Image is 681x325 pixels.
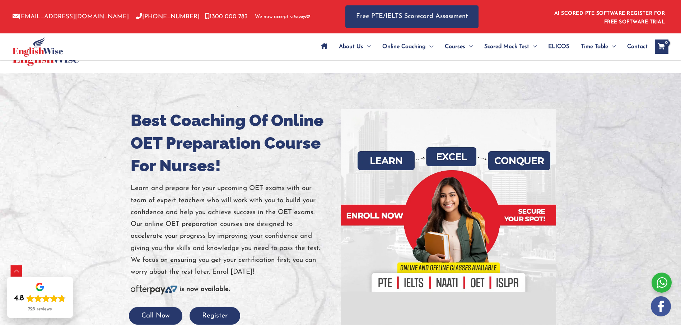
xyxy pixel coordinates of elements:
span: Menu Toggle [529,34,537,59]
a: ELICOS [542,34,575,59]
span: Courses [445,34,465,59]
div: 4.8 [14,293,24,303]
a: AI SCORED PTE SOFTWARE REGISTER FOR FREE SOFTWARE TRIAL [554,11,665,25]
a: Time TableMenu Toggle [575,34,621,59]
a: Online CoachingMenu Toggle [377,34,439,59]
b: is now available. [179,286,230,293]
span: We now accept [255,13,288,20]
a: CoursesMenu Toggle [439,34,479,59]
a: Call Now [129,312,182,319]
div: 723 reviews [28,306,52,312]
span: Online Coaching [382,34,426,59]
span: ELICOS [548,34,569,59]
p: Learn and prepare for your upcoming OET exams with our team of expert teachers who will work with... [131,182,335,278]
span: Scored Mock Test [484,34,529,59]
a: 1300 000 783 [205,14,248,20]
div: Rating: 4.8 out of 5 [14,293,66,303]
span: About Us [339,34,363,59]
a: [PHONE_NUMBER] [136,14,200,20]
button: Call Now [129,307,182,325]
a: [EMAIL_ADDRESS][DOMAIN_NAME] [13,14,129,20]
h1: Best Coaching Of Online OET Preparation Course For Nurses! [131,109,335,177]
span: Contact [627,34,648,59]
button: Register [190,307,240,325]
a: Register [190,312,240,319]
a: Scored Mock TestMenu Toggle [479,34,542,59]
img: Afterpay-Logo [290,15,310,19]
a: About UsMenu Toggle [333,34,377,59]
a: Free PTE/IELTS Scorecard Assessment [345,5,479,28]
span: Menu Toggle [426,34,433,59]
span: Time Table [581,34,608,59]
span: Menu Toggle [363,34,371,59]
a: View Shopping Cart, empty [655,40,668,54]
nav: Site Navigation: Main Menu [315,34,648,59]
img: Afterpay-Logo [131,285,177,294]
span: Menu Toggle [608,34,616,59]
a: Contact [621,34,648,59]
img: cropped-ew-logo [13,37,63,57]
aside: Header Widget 1 [550,5,668,28]
span: Menu Toggle [465,34,473,59]
img: white-facebook.png [651,296,671,316]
